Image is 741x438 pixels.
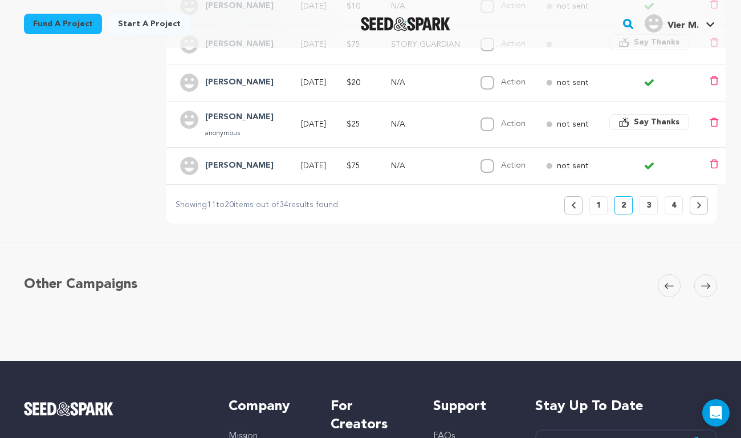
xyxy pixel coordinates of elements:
p: N/A [391,119,460,130]
a: Start a project [109,14,190,34]
p: not sent [557,77,589,88]
p: N/A [391,160,460,172]
img: user.png [180,111,198,129]
p: N/A [391,77,460,88]
h4: Holly Lebed [205,159,274,173]
span: 11 [207,201,216,209]
h5: Company [229,398,308,416]
h5: Support [433,398,512,416]
button: 2 [614,196,633,214]
button: 1 [589,196,608,214]
button: 4 [665,196,683,214]
p: [DATE] [301,160,326,172]
a: Fund a project [24,14,102,34]
p: 4 [671,200,676,211]
label: Action [501,161,526,169]
p: not sent [557,119,589,130]
p: Showing to items out of results found [176,198,338,212]
img: Seed&Spark Logo Dark Mode [361,17,450,31]
p: 2 [621,200,626,211]
span: $75 [347,162,360,170]
span: 20 [225,201,234,209]
span: Vier M. [667,21,699,30]
button: Say Thanks [609,114,689,130]
p: not sent [557,160,589,172]
p: [DATE] [301,119,326,130]
h4: Elvira Gonzalez [205,76,274,90]
h5: Stay up to date [535,398,717,416]
h4: Minerva [205,111,274,124]
div: Vier M.'s Profile [645,14,699,33]
p: 3 [646,200,651,211]
img: user.png [645,14,663,33]
span: Say Thanks [634,116,679,128]
a: Seed&Spark Homepage [24,402,206,416]
img: user.png [180,157,198,175]
label: Action [501,78,526,86]
p: [DATE] [301,77,326,88]
p: anonymous [205,129,274,138]
label: Action [501,120,526,128]
h5: Other Campaigns [24,274,137,295]
span: Vier M.'s Profile [642,12,717,36]
a: Seed&Spark Homepage [361,17,450,31]
img: Seed&Spark Logo [24,402,113,416]
span: 34 [279,201,288,209]
h5: For Creators [331,398,410,434]
span: $25 [347,120,360,128]
div: Open Intercom Messenger [702,399,730,427]
a: Vier M.'s Profile [642,12,717,33]
p: 1 [596,200,601,211]
img: user.png [180,74,198,92]
span: $20 [347,79,360,87]
button: 3 [640,196,658,214]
